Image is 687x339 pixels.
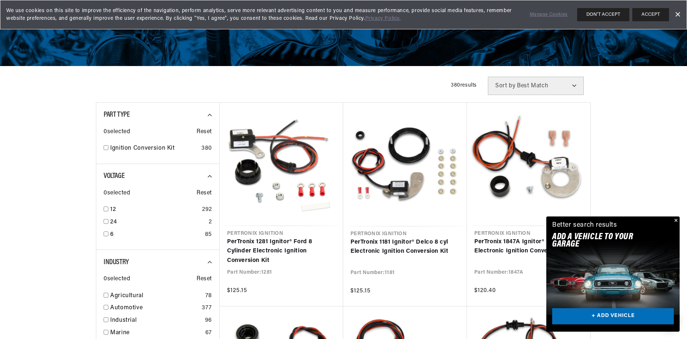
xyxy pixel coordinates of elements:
[110,230,202,240] a: 6
[197,127,212,137] span: Reset
[110,291,202,301] a: Agricultural
[552,308,674,325] a: + ADD VEHICLE
[205,316,212,325] div: 96
[6,7,519,22] span: We use cookies on this site to improve the efficiency of the navigation, perform analytics, serve...
[451,83,477,88] span: 380 results
[104,127,130,137] span: 0 selected
[530,11,568,19] a: Manage Cookies
[495,83,515,89] span: Sort by
[205,230,212,240] div: 85
[632,8,669,21] button: ACCEPT
[227,237,336,266] a: PerTronix 1281 Ignitor® Ford 8 Cylinder Electronic Ignition Conversion Kit
[104,111,130,119] span: Part Type
[104,259,129,266] span: Industry
[110,303,199,313] a: Automotive
[577,8,629,21] button: DON'T ACCEPT
[201,144,212,153] div: 380
[104,189,130,198] span: 0 selected
[671,216,680,225] button: Close
[202,205,212,215] div: 292
[552,220,617,231] div: Better search results
[110,205,199,215] a: 12
[365,16,401,21] a: Privacy Policy.
[672,9,683,20] a: Dismiss Banner
[209,218,212,227] div: 2
[110,328,202,338] a: Marine
[110,144,198,153] a: Ignition Conversion Kit
[104,172,125,180] span: Voltage
[110,316,202,325] a: Industrial
[205,328,212,338] div: 67
[197,274,212,284] span: Reset
[488,77,584,95] select: Sort by
[202,303,212,313] div: 377
[104,274,130,284] span: 0 selected
[110,218,206,227] a: 24
[552,233,655,248] h2: Add A VEHICLE to your garage
[474,237,583,256] a: PerTronix 1847A Ignitor® Bosch 009 Electronic Ignition Conversion Kit
[350,238,460,256] a: PerTronix 1181 Ignitor® Delco 8 cyl Electronic Ignition Conversion Kit
[205,291,212,301] div: 78
[197,189,212,198] span: Reset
